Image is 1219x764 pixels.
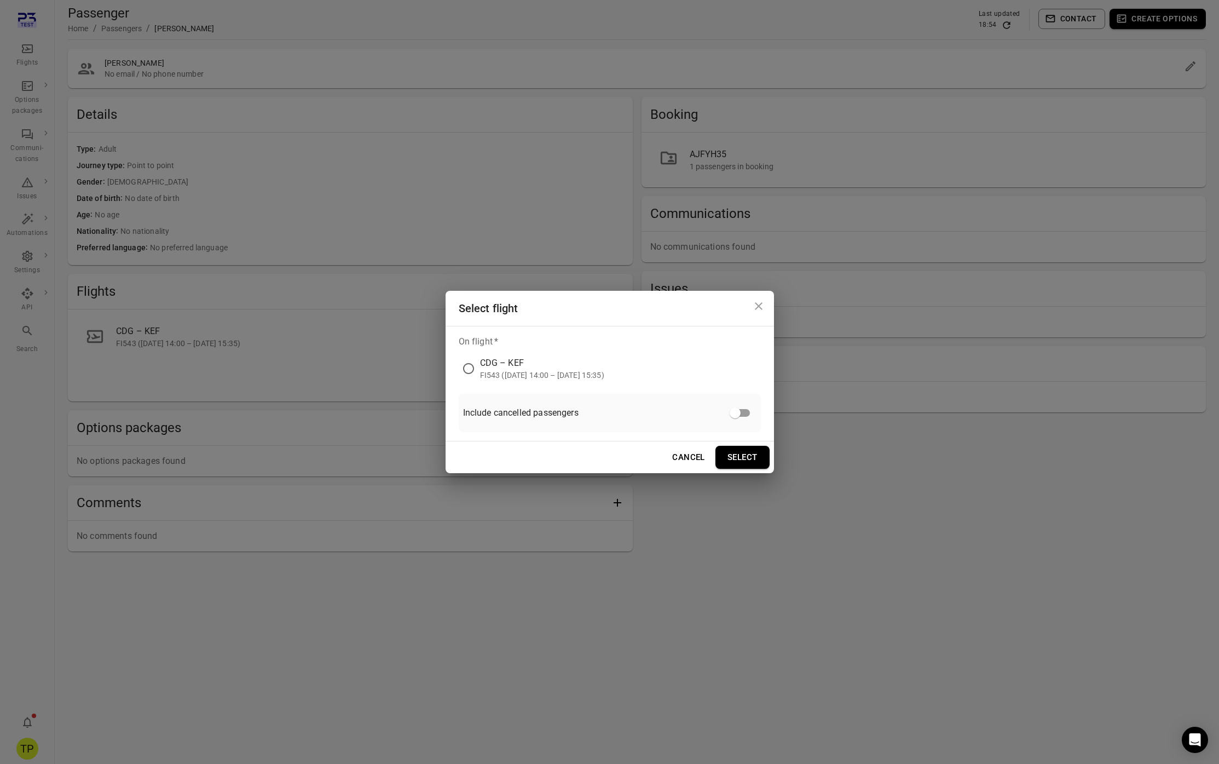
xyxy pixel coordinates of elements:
[666,446,711,469] button: Cancel
[715,446,770,469] button: Select
[480,357,604,370] div: CDG – KEF
[446,291,774,326] h2: Select flight
[1182,727,1208,753] div: Open Intercom Messenger
[459,394,761,432] div: Include cancelled passengers
[480,370,604,381] div: FI543 ([DATE] 14:00 – [DATE] 15:35)
[748,295,770,317] button: Close dialog
[459,335,499,348] legend: On flight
